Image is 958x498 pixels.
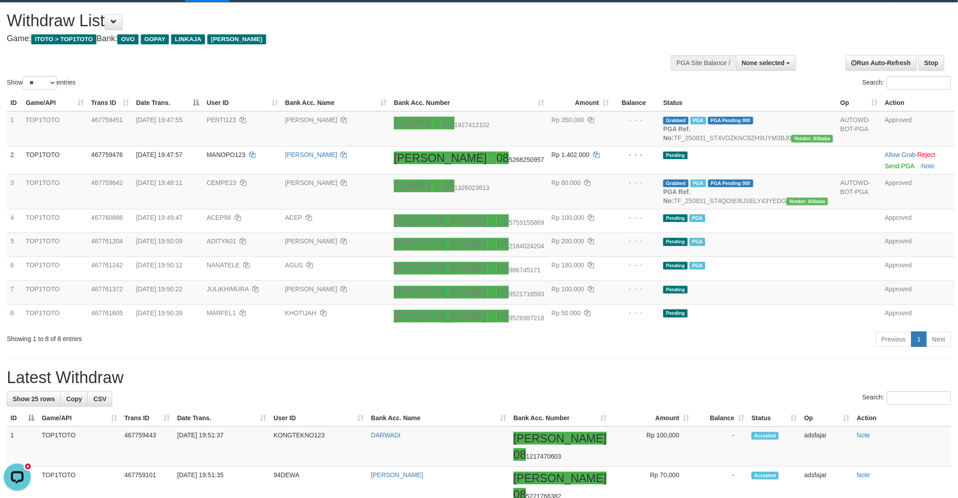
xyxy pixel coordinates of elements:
[22,280,87,304] td: TOP1TOTO
[610,427,693,467] td: Rp 100,000
[136,214,182,221] span: [DATE] 19:49:47
[22,209,87,233] td: TOP1TOTO
[551,285,584,293] span: Rp 100.000
[748,410,800,427] th: Status: activate to sort column ascending
[551,309,581,317] span: Rp 50.000
[922,162,935,170] a: Note
[7,95,22,111] th: ID
[663,117,689,124] span: Grabbed
[736,55,796,71] button: None selected
[887,391,951,405] input: Search:
[7,391,61,407] a: Show 25 rows
[862,391,951,405] label: Search:
[881,111,955,147] td: Approved
[660,95,837,111] th: Status
[270,410,367,427] th: User ID: activate to sort column ascending
[87,391,112,407] a: CSV
[171,34,205,44] span: LINKAJA
[613,95,660,111] th: Balance
[881,304,955,328] td: Approved
[616,150,656,159] div: - - -
[136,261,182,269] span: [DATE] 19:50:12
[394,180,432,192] ah_el_jm_1755705115715: GOPAY
[203,95,282,111] th: User ID: activate to sort column ascending
[752,432,779,440] span: Accepted
[7,209,22,233] td: 4
[394,262,487,275] ah_el_jm_1756146672679: [PERSON_NAME]
[91,261,123,269] span: 467761242
[7,146,22,174] td: 2
[60,391,88,407] a: Copy
[881,257,955,281] td: Approved
[616,308,656,318] div: - - -
[22,257,87,281] td: TOP1TOTO
[616,213,656,222] div: - - -
[207,34,266,44] span: [PERSON_NAME]
[885,151,916,158] a: Allow Grab
[693,427,748,467] td: -
[885,151,918,158] span: ·
[786,198,828,205] span: Vendor URL: https://settle4.1velocity.biz
[285,285,337,293] a: [PERSON_NAME]
[497,156,545,163] span: Copy 085268250957 to clipboard
[497,262,509,275] ah_el_jm_1756146672679: 08
[846,55,917,71] a: Run Auto-Refresh
[207,261,240,269] span: NANATELE
[837,174,881,209] td: AUTOWD-BOT-PGA
[22,174,87,209] td: TOP1TOTO
[497,214,509,227] ah_el_jm_1756146672679: 08
[857,432,871,439] a: Note
[93,395,106,403] span: CSV
[881,174,955,209] td: Approved
[13,395,55,403] span: Show 25 rows
[876,332,912,347] a: Previous
[371,471,423,479] a: [PERSON_NAME]
[31,34,96,44] span: ITOTO > TOP1TOTO
[7,76,76,90] label: Show entries
[663,286,688,294] span: Pending
[136,309,182,317] span: [DATE] 19:50:39
[497,242,545,250] span: Copy 082184024204 to clipboard
[616,237,656,246] div: - - -
[285,261,303,269] a: AGUS
[497,314,545,322] span: Copy 089526987218 to clipboard
[91,151,123,158] span: 467759476
[394,238,487,251] ah_el_jm_1756146672679: [PERSON_NAME]
[442,121,490,128] span: Copy 081927412102 to clipboard
[91,285,123,293] span: 467761372
[91,116,123,123] span: 467759451
[207,309,236,317] span: MARFEL1
[663,188,690,204] b: PGA Ref. No:
[919,55,944,71] a: Stop
[394,310,487,323] ah_el_jm_1756146672679: [PERSON_NAME]
[442,180,455,192] ah_el_jm_1755705115715: 08
[22,146,87,174] td: TOP1TOTO
[91,309,123,317] span: 467761605
[368,410,510,427] th: Bank Acc. Name: activate to sort column ascending
[616,261,656,270] div: - - -
[551,179,581,186] span: Rp 80.000
[7,410,38,427] th: ID: activate to sort column descending
[497,152,509,164] ah_el_jm_1756146672679: 08
[551,214,584,221] span: Rp 100.000
[7,233,22,257] td: 5
[207,116,236,123] span: PENTI123
[7,304,22,328] td: 8
[887,76,951,90] input: Search:
[4,4,31,31] button: Open LiveChat chat widget
[285,237,337,245] a: [PERSON_NAME]
[136,179,182,186] span: [DATE] 19:48:11
[91,214,123,221] span: 467760886
[371,432,401,439] a: DARWADI
[708,180,753,187] span: PGA Pending
[690,180,706,187] span: Marked by adsfajar
[282,95,390,111] th: Bank Acc. Name: activate to sort column ascending
[663,309,688,317] span: Pending
[660,111,837,147] td: TF_250831_ST4VDZKNC8ZH9UYM3BJ0
[66,395,82,403] span: Copy
[663,152,688,159] span: Pending
[853,410,951,427] th: Action
[442,184,490,191] span: Copy 081326023613 to clipboard
[791,135,833,142] span: Vendor URL: https://settle4.1velocity.biz
[551,116,584,123] span: Rp 350.000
